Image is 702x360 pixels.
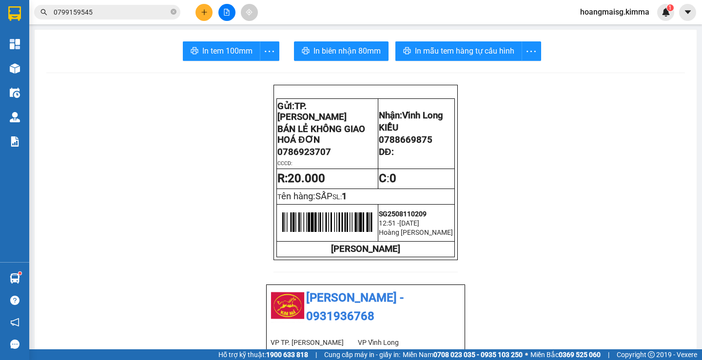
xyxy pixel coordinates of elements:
span: DĐ: [379,147,393,157]
span: KIỀU [379,122,398,133]
span: more [260,45,279,57]
span: In mẫu tem hàng tự cấu hình [415,45,514,57]
span: | [608,349,609,360]
span: SG2508110209 [379,210,427,218]
img: icon-new-feature [662,8,670,17]
img: warehouse-icon [10,273,20,284]
span: hoangmaisg.kimma [572,6,657,18]
sup: 1 [19,272,21,275]
div: KIỀU [93,32,161,43]
strong: R: [277,171,325,185]
span: | [315,349,317,360]
div: BÁN LẺ KHÔNG GIAO HOÁ ĐƠN [8,32,86,55]
span: printer [403,47,411,56]
span: copyright [648,351,655,358]
button: caret-down [679,4,696,21]
span: 0786923707 [277,147,331,157]
span: In tem 100mm [202,45,253,57]
span: question-circle [10,296,19,305]
span: ⚪️ [525,353,528,357]
span: T [277,193,332,201]
span: search [40,9,47,16]
img: logo.jpg [271,289,305,323]
img: dashboard-icon [10,39,20,49]
span: more [522,45,541,57]
span: 20.000 [288,171,325,185]
span: Cung cấp máy in - giấy in: [324,349,400,360]
button: more [522,41,541,61]
span: close-circle [171,9,176,15]
span: close-circle [171,8,176,17]
li: VP TP. [PERSON_NAME] [271,337,358,348]
span: plus [201,9,208,16]
span: printer [191,47,198,56]
span: Gửi: [277,101,347,122]
span: caret-down [683,8,692,17]
li: VP Vĩnh Long [358,337,445,348]
strong: 0708 023 035 - 0935 103 250 [433,351,523,359]
span: : [379,171,396,185]
span: BÁN LẺ KHÔNG GIAO HOÁ ĐƠN [277,124,365,145]
span: SL: [332,193,342,201]
button: file-add [218,4,235,21]
span: message [10,340,19,349]
span: Nhận: [93,9,117,19]
span: In biên nhận 80mm [313,45,381,57]
span: Gửi: [8,9,23,19]
button: more [260,41,279,61]
img: warehouse-icon [10,88,20,98]
strong: C [379,171,387,185]
span: 0 [390,171,396,185]
span: 1 [668,4,672,11]
span: CCCD: [277,160,292,167]
span: 1 [342,191,347,202]
span: Miền Bắc [530,349,601,360]
div: TP. [PERSON_NAME] [8,8,86,32]
button: printerIn biên nhận 80mm [294,41,389,61]
span: ên hàng: [281,191,332,202]
span: TP. [PERSON_NAME] [277,101,347,122]
button: printerIn mẫu tem hàng tự cấu hình [395,41,522,61]
button: plus [195,4,213,21]
img: solution-icon [10,136,20,147]
span: notification [10,318,19,327]
span: Hoàng [PERSON_NAME] [379,228,453,236]
span: Vĩnh Long [402,110,443,121]
strong: [PERSON_NAME] [331,244,400,254]
span: 12:51 - [379,219,399,227]
span: SẤP [315,191,332,202]
span: Miền Nam [403,349,523,360]
span: file-add [223,9,230,16]
img: warehouse-icon [10,63,20,74]
input: Tìm tên, số ĐT hoặc mã đơn [54,7,169,18]
span: printer [302,47,310,56]
button: aim [241,4,258,21]
sup: 1 [667,4,674,11]
span: 0788669875 [379,134,432,145]
span: aim [246,9,253,16]
span: Nhận: [379,110,443,121]
strong: 1900 633 818 [266,351,308,359]
div: 0788669875 [93,43,161,57]
button: printerIn tem 100mm [183,41,260,61]
strong: 0369 525 060 [559,351,601,359]
img: warehouse-icon [10,112,20,122]
li: [PERSON_NAME] - 0931936768 [271,289,461,325]
div: 0786923707 [8,55,86,69]
span: [DATE] [399,219,419,227]
div: Vĩnh Long [93,8,161,32]
span: Hỗ trợ kỹ thuật: [218,349,308,360]
img: logo-vxr [8,6,21,21]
